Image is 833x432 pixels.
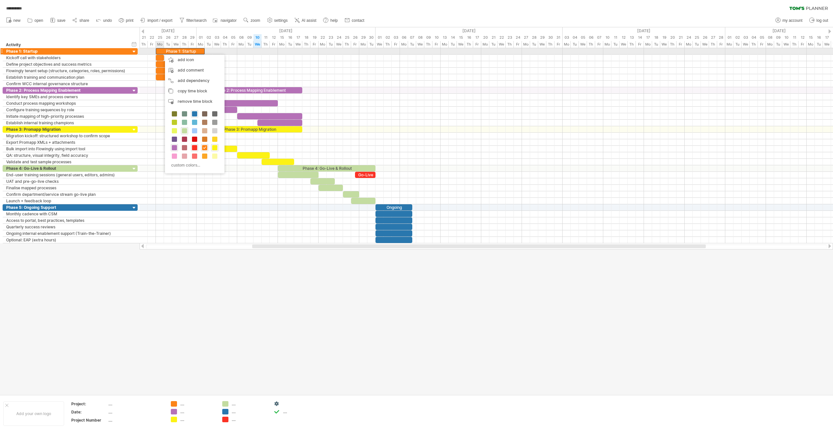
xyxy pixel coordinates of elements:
[232,401,267,407] div: ....
[213,34,221,41] div: Wednesday, 3 September 2025
[400,34,408,41] div: Monday, 6 October 2025
[294,41,302,48] div: Wednesday, 17 September 2025
[790,41,799,48] div: Thursday, 11 December 2025
[319,41,327,48] div: Monday, 22 September 2025
[352,18,364,23] span: contact
[310,41,319,48] div: Friday, 19 September 2025
[186,18,207,23] span: filter/search
[823,34,831,41] div: Wednesday, 17 December 2025
[6,224,127,230] div: Quarterly success reviews
[270,34,278,41] div: Friday, 12 September 2025
[156,34,164,41] div: Monday, 25 August 2025
[782,41,790,48] div: Wednesday, 10 December 2025
[676,34,685,41] div: Friday, 21 November 2025
[506,34,514,41] div: Thursday, 23 October 2025
[293,16,318,25] a: AI assist
[6,237,127,243] div: Optional: EAP (extra hours)
[359,34,367,41] div: Monday, 29 September 2025
[701,41,709,48] div: Wednesday, 26 November 2025
[367,34,376,41] div: Tuesday, 30 September 2025
[441,34,449,41] div: Monday, 13 October 2025
[733,41,742,48] div: Tuesday, 2 December 2025
[408,34,416,41] div: Tuesday, 7 October 2025
[321,16,340,25] a: help
[376,204,412,210] div: Ongoing
[473,34,481,41] div: Friday, 17 October 2025
[400,41,408,48] div: Monday, 6 October 2025
[6,48,127,54] div: Phase 1: Startup
[164,34,172,41] div: Tuesday, 26 August 2025
[6,165,127,171] div: Phase 4: Go-Live & Rollout
[668,41,676,48] div: Thursday, 20 November 2025
[302,41,310,48] div: Thursday, 18 September 2025
[6,61,127,67] div: Define project objectives and success metrics
[48,16,67,25] a: save
[750,34,758,41] div: Thursday, 4 December 2025
[807,34,815,41] div: Monday, 15 December 2025
[603,34,611,41] div: Monday, 10 November 2025
[808,16,830,25] a: log out
[498,41,506,48] div: Wednesday, 22 October 2025
[71,16,91,25] a: share
[628,41,636,48] div: Thursday, 13 November 2025
[693,34,701,41] div: Tuesday, 25 November 2025
[103,18,112,23] span: undo
[71,409,107,415] div: Date:
[611,34,620,41] div: Tuesday, 11 November 2025
[416,41,424,48] div: Wednesday, 8 October 2025
[164,41,172,48] div: Tuesday, 26 August 2025
[180,34,188,41] div: Thursday, 28 August 2025
[652,34,660,41] div: Tuesday, 18 November 2025
[473,41,481,48] div: Friday, 17 October 2025
[815,41,823,48] div: Tuesday, 16 December 2025
[799,41,807,48] div: Friday, 12 December 2025
[676,41,685,48] div: Friday, 21 November 2025
[392,41,400,48] div: Friday, 3 October 2025
[758,41,766,48] div: Friday, 5 December 2025
[563,27,725,34] div: November 2025
[6,230,127,236] div: Ongoing internal enablement support (Train-the-Trainer)
[432,34,441,41] div: Friday, 10 October 2025
[283,409,319,414] div: ....
[790,34,799,41] div: Thursday, 11 December 2025
[5,16,22,25] a: new
[6,139,127,145] div: Export Promapp XMLs + attachments
[343,34,351,41] div: Thursday, 25 September 2025
[823,41,831,48] div: Wednesday, 17 December 2025
[742,41,750,48] div: Wednesday, 3 December 2025
[6,185,127,191] div: Finalise mapped processes
[530,41,538,48] div: Tuesday, 28 October 2025
[266,16,290,25] a: settings
[611,41,620,48] div: Tuesday, 11 November 2025
[538,41,546,48] div: Wednesday, 29 October 2025
[286,41,294,48] div: Tuesday, 16 September 2025
[168,161,219,169] div: custom colors...
[668,34,676,41] div: Thursday, 20 November 2025
[270,41,278,48] div: Friday, 12 September 2025
[108,409,163,415] div: ....
[660,34,668,41] div: Wednesday, 19 November 2025
[253,41,262,48] div: Wednesday, 10 September 2025
[335,41,343,48] div: Wednesday, 24 September 2025
[351,34,359,41] div: Friday, 26 September 2025
[6,146,127,152] div: Bulk import into Flowingly using import tool
[278,41,286,48] div: Monday, 15 September 2025
[117,16,135,25] a: print
[6,217,127,223] div: Access to portal, best practices, templates
[6,211,127,217] div: Monthly cadence with CSM
[147,18,172,23] span: import / export
[278,165,376,171] div: Phase 4: Go-Live & Rollout
[644,34,652,41] div: Monday, 17 November 2025
[79,18,89,23] span: share
[416,34,424,41] div: Wednesday, 8 October 2025
[807,41,815,48] div: Monday, 15 December 2025
[245,34,253,41] div: Tuesday, 9 September 2025
[165,75,225,86] div: add dependency
[489,41,498,48] div: Tuesday, 21 October 2025
[384,41,392,48] div: Thursday, 2 October 2025
[172,41,180,48] div: Wednesday, 27 August 2025
[213,41,221,48] div: Wednesday, 3 September 2025
[514,34,522,41] div: Friday, 24 October 2025
[6,55,127,61] div: Kickoff call with stakeholders
[180,409,216,414] div: ....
